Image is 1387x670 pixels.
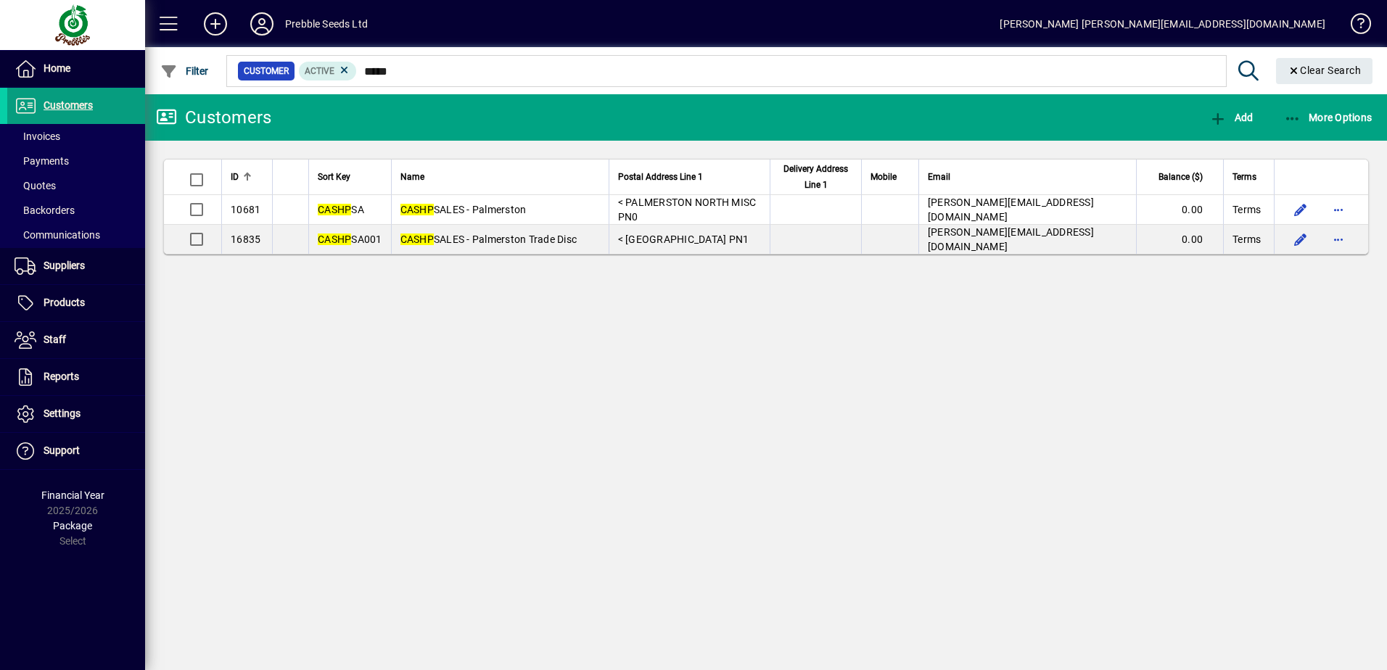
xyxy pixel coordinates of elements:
span: Invoices [15,131,60,142]
span: Balance ($) [1158,169,1203,185]
span: Quotes [15,180,56,191]
span: Customers [44,99,93,111]
a: Communications [7,223,145,247]
a: Knowledge Base [1340,3,1369,50]
span: Mobile [871,169,897,185]
div: Name [400,169,600,185]
button: More options [1327,198,1350,221]
span: Active [305,66,334,76]
span: SALES - Palmerston [400,204,527,215]
div: Mobile [871,169,910,185]
button: Clear [1276,58,1373,84]
mat-chip: Activation Status: Active [299,62,357,80]
span: Support [44,444,80,456]
span: [PERSON_NAME][EMAIL_ADDRESS][DOMAIN_NAME] [928,197,1094,223]
span: SA001 [318,233,382,245]
div: ID [231,169,263,185]
button: Filter [157,58,213,84]
td: 0.00 [1136,225,1223,254]
span: Terms [1232,232,1261,247]
span: 10681 [231,204,260,215]
a: Home [7,51,145,87]
span: Settings [44,408,81,419]
button: More Options [1280,104,1376,131]
span: < PALMERSTON NORTH MISC PN0 [618,197,757,223]
a: Suppliers [7,248,145,284]
span: Communications [15,229,100,241]
span: Reports [44,371,79,382]
span: ID [231,169,239,185]
a: Payments [7,149,145,173]
button: Profile [239,11,285,37]
span: Postal Address Line 1 [618,169,703,185]
span: Customer [244,64,289,78]
a: Products [7,285,145,321]
div: Customers [156,106,271,129]
span: More Options [1284,112,1372,123]
a: Invoices [7,124,145,149]
div: Balance ($) [1145,169,1216,185]
span: Email [928,169,950,185]
em: CASHP [400,204,434,215]
td: 0.00 [1136,195,1223,225]
span: Clear Search [1288,65,1362,76]
div: Email [928,169,1127,185]
span: Delivery Address Line 1 [779,161,852,193]
span: Name [400,169,424,185]
span: 16835 [231,233,260,245]
button: Add [192,11,239,37]
span: Add [1209,112,1253,123]
span: SALES - Palmerston Trade Disc [400,233,577,245]
em: CASHP [318,204,351,215]
button: More options [1327,228,1350,251]
span: Backorders [15,204,75,216]
span: < [GEOGRAPHIC_DATA] PN1 [618,233,749,245]
span: [PERSON_NAME][EMAIL_ADDRESS][DOMAIN_NAME] [928,226,1094,252]
a: Staff [7,322,145,358]
button: Edit [1289,198,1312,221]
span: Staff [44,334,66,345]
a: Reports [7,359,145,395]
div: Prebble Seeds Ltd [285,12,368,36]
span: Terms [1232,202,1261,217]
span: Sort Key [318,169,350,185]
div: [PERSON_NAME] [PERSON_NAME][EMAIL_ADDRESS][DOMAIN_NAME] [1000,12,1325,36]
span: Home [44,62,70,74]
span: Filter [160,65,209,77]
span: Package [53,520,92,532]
em: CASHP [400,233,434,245]
button: Add [1206,104,1256,131]
span: Suppliers [44,260,85,271]
button: Edit [1289,228,1312,251]
span: Terms [1232,169,1256,185]
a: Quotes [7,173,145,198]
span: Payments [15,155,69,167]
span: SA [318,204,364,215]
a: Settings [7,396,145,432]
a: Backorders [7,198,145,223]
span: Financial Year [41,489,104,501]
span: Products [44,297,85,308]
a: Support [7,433,145,469]
em: CASHP [318,233,351,245]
